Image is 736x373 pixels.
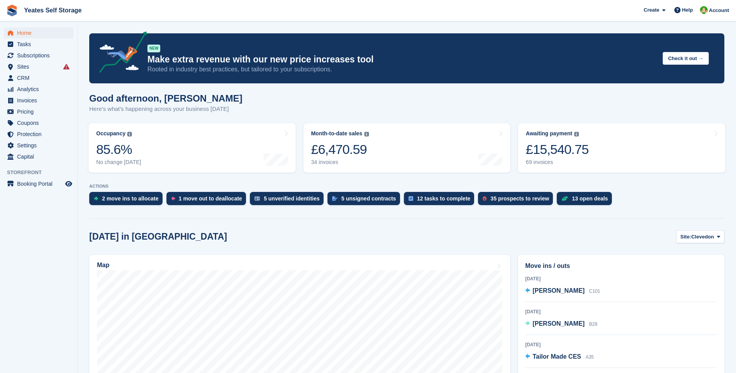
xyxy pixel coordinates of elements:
img: verify_identity-adf6edd0f0f0b5bbfe63781bf79b02c33cf7c696d77639b501bdc392416b5a36.svg [255,196,260,201]
a: menu [4,140,73,151]
h2: [DATE] in [GEOGRAPHIC_DATA] [89,231,227,242]
div: £15,540.75 [526,142,589,157]
span: CRM [17,73,64,83]
a: menu [4,129,73,140]
a: Occupancy 85.6% No change [DATE] [88,123,296,173]
img: icon-info-grey-7440780725fd019a000dd9b08b2336e03edf1995a4989e88bcd33f0948082b44.svg [364,132,369,136]
div: No change [DATE] [96,159,141,166]
h2: Map [97,262,109,269]
div: Occupancy [96,130,125,137]
p: Here's what's happening across your business [DATE] [89,105,242,114]
span: Analytics [17,84,64,95]
img: task-75834270c22a3079a89374b754ae025e5fb1db73e45f91037f5363f120a921f8.svg [409,196,413,201]
span: Storefront [7,169,77,176]
div: [DATE] [525,308,717,315]
a: 2 move ins to allocate [89,192,166,209]
span: Help [682,6,693,14]
div: Awaiting payment [526,130,572,137]
button: Check it out → [663,52,709,65]
span: Protection [17,129,64,140]
span: A35 [585,354,594,360]
a: menu [4,28,73,38]
a: Tailor Made CES A35 [525,352,594,362]
a: 5 unsigned contracts [327,192,404,209]
span: [PERSON_NAME] [533,287,585,294]
div: 12 tasks to complete [417,195,471,202]
span: Sites [17,61,64,72]
div: 5 unverified identities [264,195,320,202]
img: prospect-51fa495bee0391a8d652442698ab0144808aea92771e9ea1ae160a38d050c398.svg [483,196,487,201]
span: C101 [589,288,600,294]
p: Make extra revenue with our new price increases tool [147,54,656,65]
img: deal-1b604bf984904fb50ccaf53a9ad4b4a5d6e5aea283cecdc64d6e3604feb123c2.svg [561,196,568,201]
h1: Good afternoon, [PERSON_NAME] [89,93,242,104]
div: NEW [147,45,160,52]
a: 5 unverified identities [250,192,327,209]
span: Subscriptions [17,50,64,61]
a: Month-to-date sales £6,470.59 34 invoices [303,123,511,173]
a: menu [4,50,73,61]
img: contract_signature_icon-13c848040528278c33f63329250d36e43548de30e8caae1d1a13099fd9432cc5.svg [332,196,338,201]
a: menu [4,117,73,128]
span: Home [17,28,64,38]
a: 13 open deals [557,192,616,209]
span: Coupons [17,117,64,128]
img: stora-icon-8386f47178a22dfd0bd8f6a31ec36ba5ce8667c1dd55bd0f319d3a0aa187defe.svg [6,5,18,16]
div: 1 move out to deallocate [179,195,242,202]
a: 1 move out to deallocate [166,192,250,209]
p: Rooted in industry best practices, but tailored to your subscriptions. [147,65,656,74]
a: Preview store [64,179,73,188]
img: price-adjustments-announcement-icon-8257ccfd72463d97f412b2fc003d46551f7dbcb40ab6d574587a9cd5c0d94... [93,31,147,76]
span: [PERSON_NAME] [533,320,585,327]
div: 35 prospects to review [490,195,549,202]
div: Month-to-date sales [311,130,362,137]
a: menu [4,84,73,95]
span: Create [644,6,659,14]
h2: Move ins / outs [525,261,717,271]
div: 2 move ins to allocate [102,195,159,202]
div: 85.6% [96,142,141,157]
i: Smart entry sync failures have occurred [63,64,69,70]
span: Tailor Made CES [533,353,581,360]
a: menu [4,178,73,189]
a: menu [4,106,73,117]
img: icon-info-grey-7440780725fd019a000dd9b08b2336e03edf1995a4989e88bcd33f0948082b44.svg [574,132,579,136]
a: [PERSON_NAME] C101 [525,286,600,296]
img: Angela Field [700,6,708,14]
span: Settings [17,140,64,151]
div: 5 unsigned contracts [341,195,396,202]
span: Clevedon [691,233,714,241]
img: icon-info-grey-7440780725fd019a000dd9b08b2336e03edf1995a4989e88bcd33f0948082b44.svg [127,132,132,136]
a: menu [4,73,73,83]
a: Yeates Self Storage [21,4,85,17]
span: Invoices [17,95,64,106]
a: [PERSON_NAME] B28 [525,319,597,329]
a: menu [4,95,73,106]
span: B28 [589,321,597,327]
span: Pricing [17,106,64,117]
button: Site: Clevedon [676,230,724,243]
a: 35 prospects to review [478,192,557,209]
div: 34 invoices [311,159,369,166]
span: Booking Portal [17,178,64,189]
span: Account [709,7,729,14]
span: Site: [681,233,691,241]
div: £6,470.59 [311,142,369,157]
div: 69 invoices [526,159,589,166]
div: [DATE] [525,275,717,282]
div: 13 open deals [572,195,608,202]
div: [DATE] [525,341,717,348]
span: Tasks [17,39,64,50]
img: move_outs_to_deallocate_icon-f764333ba52eb49d3ac5e1228854f67142a1ed5810a6f6cc68b1a99e826820c5.svg [171,196,175,201]
span: Capital [17,151,64,162]
a: menu [4,61,73,72]
a: 12 tasks to complete [404,192,478,209]
a: menu [4,151,73,162]
p: ACTIONS [89,184,724,189]
a: Awaiting payment £15,540.75 69 invoices [518,123,725,173]
img: move_ins_to_allocate_icon-fdf77a2bb77ea45bf5b3d319d69a93e2d87916cf1d5bf7949dd705db3b84f3ca.svg [94,196,98,201]
a: menu [4,39,73,50]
